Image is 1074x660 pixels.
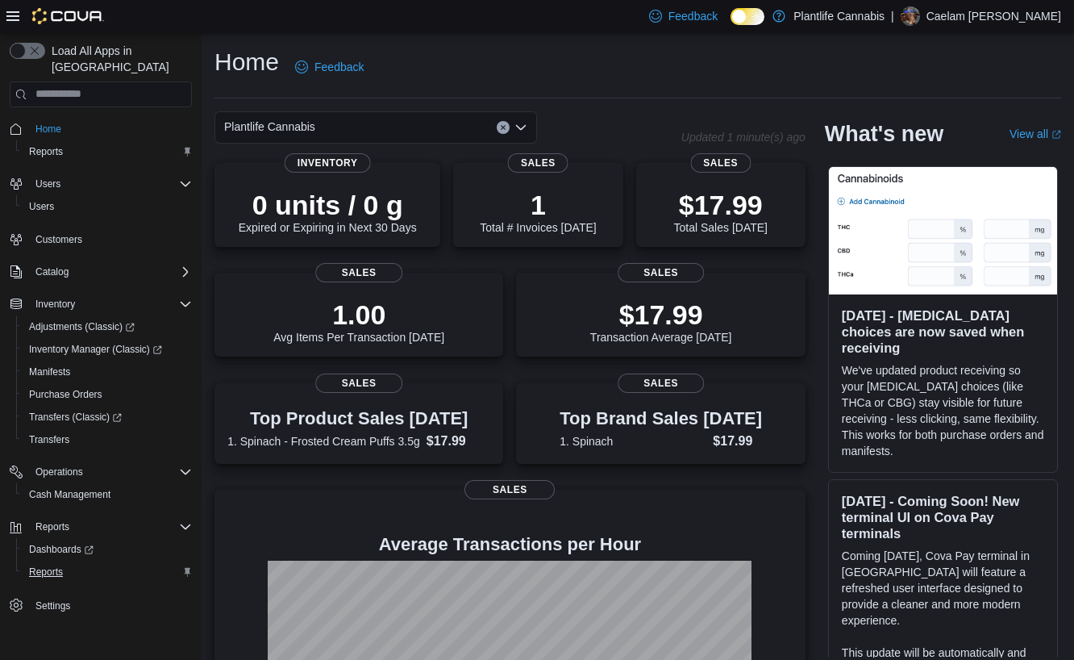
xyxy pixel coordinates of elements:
button: Manifests [16,361,198,383]
span: Cash Management [23,485,192,504]
a: Dashboards [16,538,198,561]
a: Cash Management [23,485,117,504]
p: Plantlife Cannabis [793,6,885,26]
img: Cova [32,8,104,24]
button: Reports [29,517,76,537]
svg: External link [1051,130,1061,140]
button: Purchase Orders [16,383,198,406]
p: Coming [DATE], Cova Pay terminal in [GEOGRAPHIC_DATA] will feature a refreshed user interface des... [842,548,1044,629]
button: Operations [3,461,198,483]
a: Transfers (Classic) [23,407,128,427]
span: Reports [29,566,63,579]
span: Purchase Orders [29,388,102,401]
span: Transfers [29,433,69,446]
h3: [DATE] - [MEDICAL_DATA] choices are now saved when receiving [842,307,1044,356]
span: Users [29,174,192,194]
dd: $17.99 [427,432,491,451]
button: Users [3,173,198,195]
p: | [891,6,894,26]
div: Caelam Pixley [901,6,920,26]
p: Updated 1 minute(s) ago [681,131,805,144]
span: Reports [23,142,192,161]
a: Inventory Manager (Classic) [16,338,198,361]
span: Adjustments (Classic) [29,320,135,333]
p: 1 [480,189,596,221]
a: Transfers [23,430,76,449]
span: Sales [690,153,751,173]
span: Dark Mode [731,25,731,26]
span: Cash Management [29,488,110,501]
span: Customers [29,229,192,249]
span: Feedback [314,59,364,75]
dt: 1. Spinach [560,433,706,449]
a: Purchase Orders [23,385,109,404]
a: Settings [29,596,77,616]
h3: Top Product Sales [DATE] [227,409,490,428]
nav: Complex example [10,111,192,659]
a: Transfers (Classic) [16,406,198,428]
a: Reports [23,562,69,582]
button: Reports [16,140,198,163]
span: Catalog [29,262,192,282]
button: Transfers [16,428,198,451]
span: Inventory Manager (Classic) [23,340,192,359]
span: Inventory [285,153,371,173]
h2: What's new [825,121,943,147]
h4: Average Transactions per Hour [227,535,793,554]
span: Feedback [668,8,718,24]
span: Customers [35,233,82,246]
p: Caelam [PERSON_NAME] [926,6,1061,26]
span: Sales [315,263,402,282]
a: View allExternal link [1009,127,1061,140]
span: Sales [618,263,705,282]
span: Operations [29,462,192,482]
a: Dashboards [23,540,100,559]
span: Home [29,119,192,139]
span: Operations [35,466,83,478]
span: Reports [23,562,192,582]
a: Feedback [289,51,370,83]
button: Reports [3,516,198,538]
button: Open list of options [514,121,527,134]
span: Transfers (Classic) [23,407,192,427]
span: Purchase Orders [23,385,192,404]
a: Home [29,119,68,139]
button: Catalog [29,262,75,282]
span: Users [29,200,54,213]
a: Customers [29,230,89,249]
span: Transfers (Classic) [29,411,122,424]
button: Users [16,195,198,218]
a: Users [23,197,60,216]
span: Dashboards [29,543,94,556]
input: Dark Mode [731,8,764,25]
span: Reports [29,517,192,537]
span: Reports [29,145,63,158]
h3: [DATE] - Coming Soon! New terminal UI on Cova Pay terminals [842,493,1044,541]
button: Cash Management [16,483,198,506]
span: Settings [35,599,70,612]
button: Clear input [497,121,510,134]
button: Home [3,117,198,140]
button: Inventory [3,293,198,315]
span: Manifests [29,366,70,378]
button: Customers [3,228,198,251]
div: Avg Items Per Transaction [DATE] [273,299,444,344]
span: Inventory [29,294,192,314]
span: Reports [35,520,69,533]
span: Sales [464,480,555,499]
div: Total Sales [DATE] [674,189,768,234]
span: Dashboards [23,540,192,559]
button: Operations [29,462,89,482]
p: 0 units / 0 g [239,189,417,221]
button: Settings [3,593,198,616]
button: Inventory [29,294,81,314]
button: Reports [16,561,198,583]
span: Adjustments (Classic) [23,317,192,336]
p: We've updated product receiving so your [MEDICAL_DATA] choices (like THCa or CBG) stay visible fo... [842,362,1044,459]
button: Catalog [3,261,198,283]
div: Expired or Expiring in Next 30 Days [239,189,417,234]
a: Adjustments (Classic) [16,315,198,338]
h3: Top Brand Sales [DATE] [560,409,762,428]
span: Users [23,197,192,216]
h1: Home [214,46,279,78]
